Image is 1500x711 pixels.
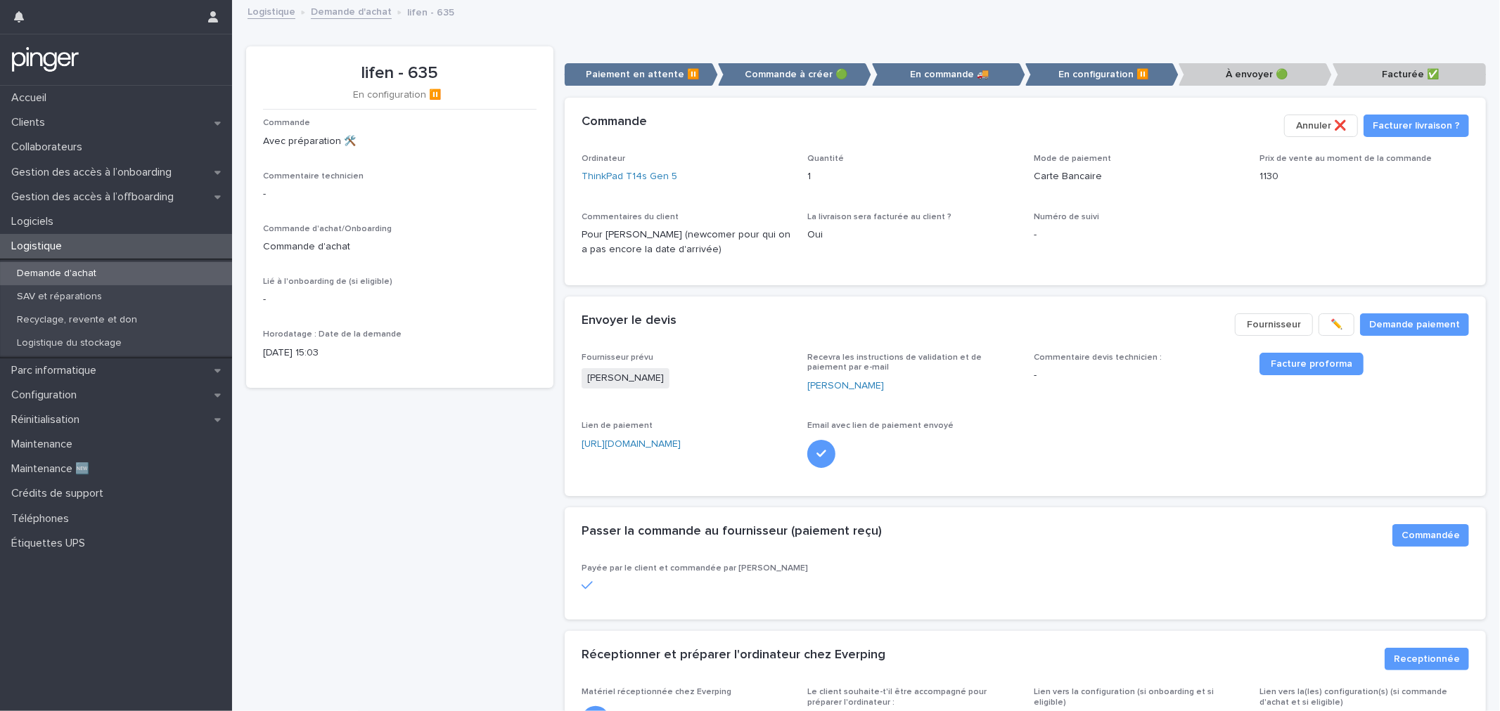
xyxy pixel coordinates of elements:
[1319,313,1354,336] button: ✏️
[6,512,80,526] p: Téléphones
[1034,228,1243,242] p: -
[1373,119,1460,133] span: Facturer livraison ?
[263,89,531,101] p: En configuration ⏸️
[6,462,101,476] p: Maintenance 🆕
[1034,169,1243,184] p: Carte Bancaire
[1034,155,1111,163] span: Mode de paiement
[1025,63,1179,86] p: En configuration ⏸️
[807,422,954,430] span: Email avec lien de paiement envoyé
[1034,688,1214,706] span: Lien vers la configuration (si onboarding et si eligible)
[248,3,295,19] a: Logistique
[582,213,679,221] span: Commentaires du client
[1259,169,1469,184] p: 1130
[6,413,91,426] p: Réinitialisation
[1259,353,1364,375] a: Facture proforma
[6,190,185,204] p: Gestion des accès à l’offboarding
[1333,63,1486,86] p: Facturée ✅
[263,346,537,360] p: [DATE] 15:03
[807,169,1017,184] p: 1
[1392,524,1469,547] button: Commandée
[263,134,537,149] p: Avec préparation 🛠️
[807,213,951,221] span: La livraison sera facturée au client ?
[1402,528,1460,542] span: Commandée
[263,225,392,233] span: Commande d'achat/Onboarding
[1034,213,1099,221] span: Numéro de suivi
[6,166,183,179] p: Gestion des accès à l’onboarding
[582,688,731,696] span: Matériel réceptionnée chez Everping
[1394,652,1460,666] span: Receptionnée
[1369,318,1460,332] span: Demande paiement
[263,172,364,181] span: Commentaire technicien
[807,228,1017,242] p: Oui
[807,155,844,163] span: Quantité
[6,268,108,280] p: Demande d'achat
[582,353,653,362] span: Fournisseur prévu
[872,63,1025,86] p: En commande 🚚​
[6,291,113,303] p: SAV et réparations
[1235,313,1313,336] button: Fournisseur
[263,187,537,202] p: -
[263,330,402,339] span: Horodatage : Date de la demande
[263,278,392,286] span: Lié à l'onboarding de (si eligible)
[582,115,647,130] h2: Commande
[582,524,882,540] h2: Passer la commande au fournisseur (paiement reçu)
[582,648,885,663] h2: Réceptionner et préparer l'ordinateur chez Everping
[1284,115,1358,137] button: Annuler ❌​
[1385,648,1469,670] button: Receptionnée
[6,487,115,500] p: Crédits de support
[582,228,791,257] p: Pour [PERSON_NAME] (newcomer pour qui on a pas encore la date d'arrivée)
[1259,155,1432,163] span: Prix de vente au moment de la commande
[11,46,79,74] img: mTgBEunGTSyRkCgitkcU
[263,119,310,127] span: Commande
[263,240,537,254] p: Commande d'achat
[582,313,677,329] h2: Envoyer le devis
[1271,359,1352,369] span: Facture proforma
[263,292,537,307] p: -
[6,337,133,349] p: Logistique du stockage
[6,240,73,253] p: Logistique
[1360,313,1469,336] button: Demande paiement
[807,379,884,393] a: [PERSON_NAME]
[1296,119,1346,133] span: Annuler ❌​
[582,368,669,389] span: [PERSON_NAME]
[1331,318,1342,332] span: ✏️
[6,91,58,105] p: Accueil
[6,389,88,402] p: Configuration
[582,155,625,163] span: Ordinateur
[1247,318,1301,332] span: Fournisseur
[1179,63,1332,86] p: À envoyer 🟢
[6,364,108,377] p: Parc informatique
[6,438,84,451] p: Maintenance
[6,537,96,550] p: Étiquettes UPS
[6,215,65,228] p: Logiciels
[6,141,94,154] p: Collaborateurs
[263,63,537,84] p: lifen - 635
[311,3,392,19] a: Demande d'achat
[582,439,681,449] a: [URL][DOMAIN_NAME]
[582,564,808,573] span: Payée par le client et commandée par [PERSON_NAME]
[6,116,56,129] p: Clients
[1259,688,1447,706] span: Lien vers la(les) configuration(s) (si commande d'achat et si eligible)
[565,63,718,86] p: Paiement en attente ⏸️
[1034,368,1243,383] p: -
[718,63,871,86] p: Commande à créer 🟢
[807,688,987,706] span: Le client souhaite-t'il être accompagné pour préparer l'ordinateur :
[807,353,982,372] span: Recevra les instructions de validation et de paiement par e-mail
[582,422,653,430] span: Lien de paiement
[6,314,148,326] p: Recyclage, revente et don
[1034,353,1162,362] span: Commentaire devis technicien :
[1364,115,1469,137] button: Facturer livraison ?
[407,4,454,19] p: lifen - 635
[582,169,677,184] a: ThinkPad T14s Gen 5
